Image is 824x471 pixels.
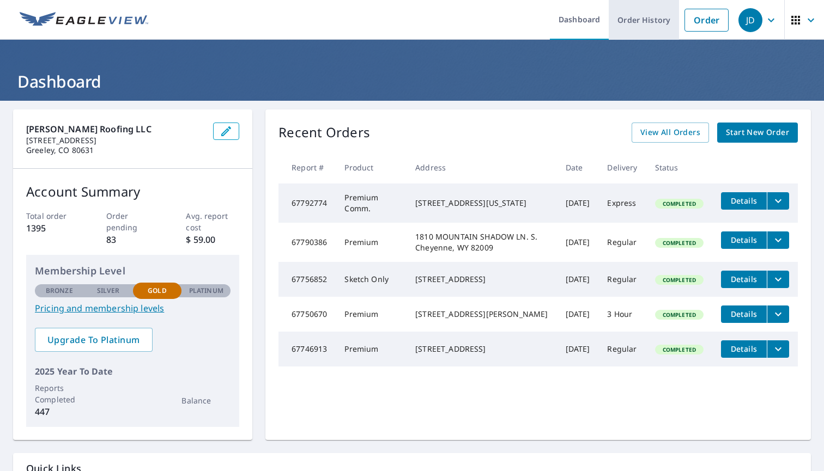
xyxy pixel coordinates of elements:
div: [STREET_ADDRESS][US_STATE] [415,198,548,209]
td: Regular [598,332,646,366]
p: Avg. report cost [186,210,239,233]
span: Details [728,235,760,245]
button: filesDropdownBtn-67750670 [767,305,789,323]
span: Completed [656,346,702,353]
p: Balance [181,395,231,406]
a: Start New Order [717,123,798,143]
p: Recent Orders [278,123,370,143]
td: 67756852 [278,262,336,297]
button: filesDropdownBtn-67756852 [767,271,789,288]
p: Total order [26,210,80,222]
button: detailsBtn-67750670 [721,305,767,323]
th: Product [336,151,407,183]
div: [STREET_ADDRESS][PERSON_NAME] [415,309,548,320]
p: 83 [106,233,160,246]
p: $ 59.00 [186,233,239,246]
span: Details [728,344,760,354]
button: filesDropdownBtn-67790386 [767,231,789,249]
td: 67792774 [278,183,336,223]
p: Gold [148,286,166,296]
td: 67750670 [278,297,336,332]
td: Regular [598,223,646,262]
button: detailsBtn-67756852 [721,271,767,288]
p: Greeley, CO 80631 [26,145,204,155]
td: [DATE] [557,223,599,262]
td: Sketch Only [336,262,407,297]
span: Details [728,195,760,206]
span: Completed [656,276,702,284]
p: Order pending [106,210,160,233]
p: Bronze [46,286,73,296]
a: Order [684,9,729,32]
p: [PERSON_NAME] Roofing LLC [26,123,204,136]
p: Membership Level [35,264,231,278]
div: [STREET_ADDRESS] [415,274,548,285]
button: detailsBtn-67790386 [721,231,767,249]
span: Details [728,274,760,284]
span: View All Orders [640,126,700,139]
th: Status [646,151,712,183]
button: filesDropdownBtn-67792774 [767,192,789,210]
span: Start New Order [726,126,789,139]
td: 67790386 [278,223,336,262]
th: Address [407,151,556,183]
span: Upgrade To Platinum [44,334,144,346]
td: [DATE] [557,183,599,223]
td: [DATE] [557,332,599,366]
td: [DATE] [557,262,599,297]
p: Platinum [189,286,223,296]
span: Completed [656,311,702,319]
p: Reports Completed [35,382,84,405]
button: filesDropdownBtn-67746913 [767,340,789,358]
a: Pricing and membership levels [35,302,231,315]
td: Premium Comm. [336,183,407,223]
a: View All Orders [632,123,709,143]
th: Date [557,151,599,183]
span: Completed [656,239,702,247]
p: Account Summary [26,182,239,201]
p: 1395 [26,222,80,235]
th: Delivery [598,151,646,183]
div: JD [738,8,762,32]
td: [DATE] [557,297,599,332]
td: Premium [336,332,407,366]
p: Silver [97,286,120,296]
div: 1810 MOUNTAIN SHADOW LN. S. Cheyenne, WY 82009 [415,231,548,253]
td: 67746913 [278,332,336,366]
td: Premium [336,297,407,332]
th: Report # [278,151,336,183]
td: Express [598,183,646,223]
span: Details [728,309,760,319]
p: [STREET_ADDRESS] [26,136,204,145]
a: Upgrade To Platinum [35,328,153,352]
td: Premium [336,223,407,262]
h1: Dashboard [13,70,811,93]
div: [STREET_ADDRESS] [415,344,548,354]
span: Completed [656,200,702,207]
p: 447 [35,405,84,418]
button: detailsBtn-67746913 [721,340,767,358]
img: EV Logo [20,12,148,28]
td: 3 Hour [598,297,646,332]
td: Regular [598,262,646,297]
p: 2025 Year To Date [35,365,231,378]
button: detailsBtn-67792774 [721,192,767,210]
